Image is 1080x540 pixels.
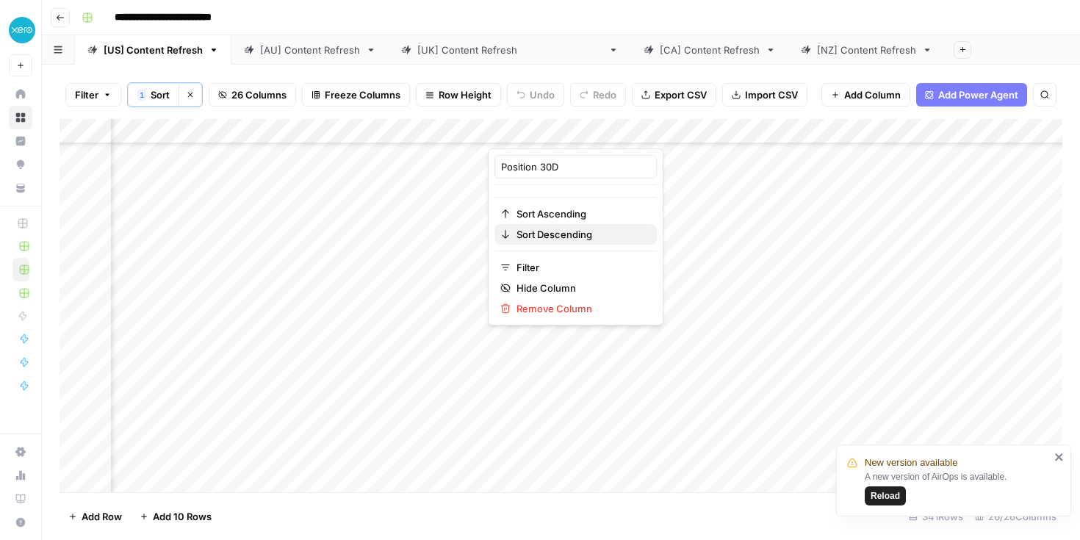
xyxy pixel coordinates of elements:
[821,83,910,107] button: Add Column
[137,89,146,101] div: 1
[9,17,35,43] img: XeroOps Logo
[439,87,492,102] span: Row Height
[530,87,555,102] span: Undo
[516,301,645,316] span: Remove Column
[153,509,212,524] span: Add 10 Rows
[417,43,602,57] div: [[GEOGRAPHIC_DATA]] Content Refresh
[631,35,788,65] a: [CA] Content Refresh
[131,505,220,528] button: Add 10 Rows
[65,83,121,107] button: Filter
[865,486,906,505] button: Reload
[516,281,645,295] span: Hide Column
[9,153,32,176] a: Opportunities
[1054,451,1065,463] button: close
[570,83,626,107] button: Redo
[903,505,969,528] div: 341 Rows
[516,206,645,221] span: Sort Ascending
[9,464,32,487] a: Usage
[325,87,400,102] span: Freeze Columns
[844,87,901,102] span: Add Column
[969,505,1062,528] div: 26/26 Columns
[722,83,807,107] button: Import CSV
[9,440,32,464] a: Settings
[151,87,170,102] span: Sort
[865,456,957,470] span: New version available
[871,489,900,503] span: Reload
[104,43,203,57] div: [US] Content Refresh
[260,43,360,57] div: [AU] Content Refresh
[632,83,716,107] button: Export CSV
[231,35,389,65] a: [AU] Content Refresh
[302,83,410,107] button: Freeze Columns
[9,176,32,200] a: Your Data
[916,83,1027,107] button: Add Power Agent
[655,87,707,102] span: Export CSV
[128,83,179,107] button: 1Sort
[9,487,32,511] a: Learning Hub
[9,129,32,153] a: Insights
[9,82,32,106] a: Home
[9,12,32,48] button: Workspace: XeroOps
[389,35,631,65] a: [[GEOGRAPHIC_DATA]] Content Refresh
[516,260,645,275] span: Filter
[516,227,645,242] span: Sort Descending
[745,87,798,102] span: Import CSV
[938,87,1018,102] span: Add Power Agent
[865,470,1050,505] div: A new version of AirOps is available.
[140,89,144,101] span: 1
[75,35,231,65] a: [US] Content Refresh
[9,511,32,534] button: Help + Support
[817,43,916,57] div: [NZ] Content Refresh
[9,106,32,129] a: Browse
[788,35,945,65] a: [NZ] Content Refresh
[60,505,131,528] button: Add Row
[75,87,98,102] span: Filter
[507,83,564,107] button: Undo
[209,83,296,107] button: 26 Columns
[593,87,616,102] span: Redo
[660,43,760,57] div: [CA] Content Refresh
[231,87,287,102] span: 26 Columns
[416,83,501,107] button: Row Height
[82,509,122,524] span: Add Row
